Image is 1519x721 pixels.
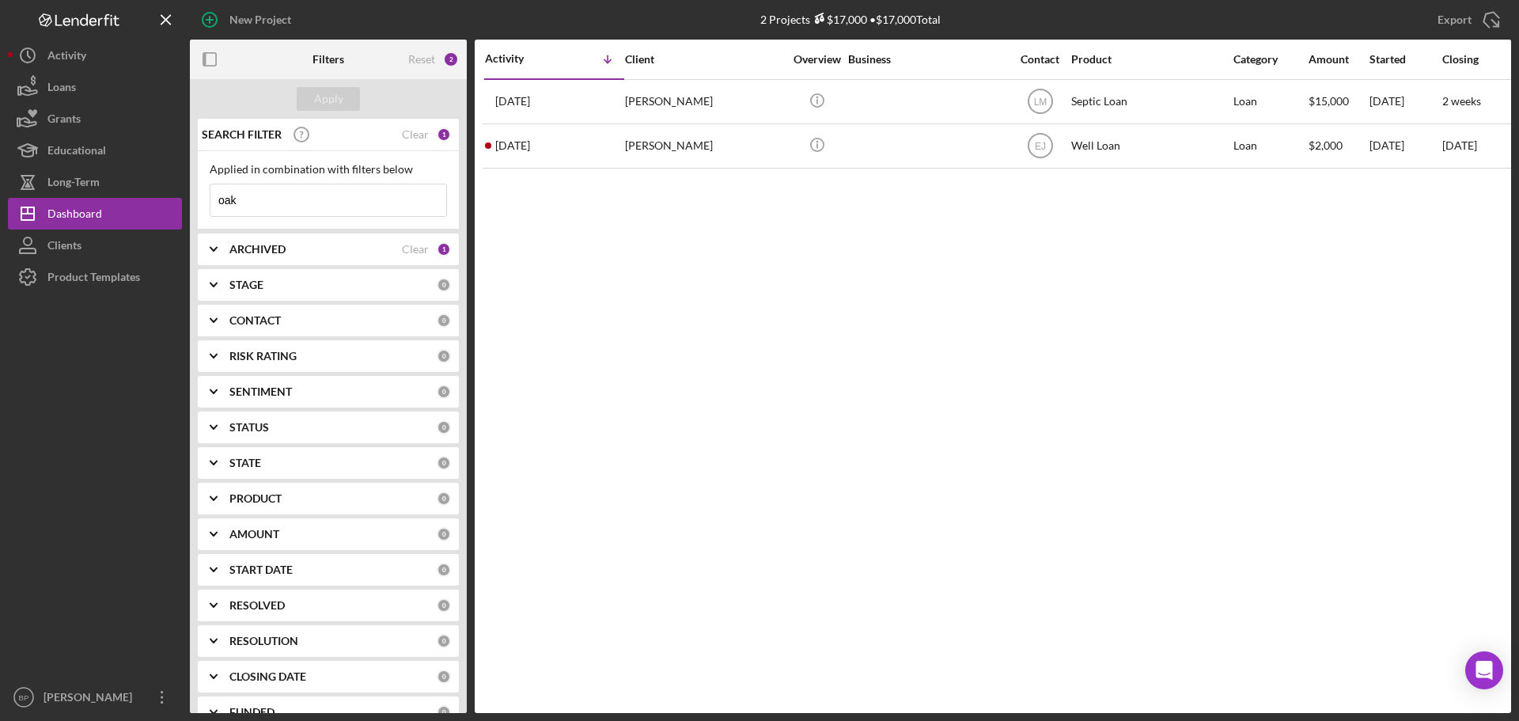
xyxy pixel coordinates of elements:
[229,599,285,612] b: RESOLVED
[8,71,182,103] button: Loans
[47,198,102,233] div: Dashboard
[47,71,76,107] div: Loans
[437,385,451,399] div: 0
[8,681,182,713] button: BP[PERSON_NAME]
[8,103,182,135] button: Grants
[437,420,451,434] div: 0
[229,314,281,327] b: CONTACT
[47,103,81,139] div: Grants
[1071,53,1229,66] div: Product
[1010,53,1070,66] div: Contact
[1422,4,1511,36] button: Export
[314,87,343,111] div: Apply
[1309,94,1349,108] span: $15,000
[848,53,1006,66] div: Business
[8,40,182,71] button: Activity
[760,13,941,26] div: 2 Projects • $17,000 Total
[437,598,451,613] div: 0
[40,681,142,717] div: [PERSON_NAME]
[202,128,282,141] b: SEARCH FILTER
[1033,97,1047,108] text: LM
[437,349,451,363] div: 0
[437,527,451,541] div: 0
[229,528,279,541] b: AMOUNT
[229,243,286,256] b: ARCHIVED
[19,693,29,702] text: BP
[8,230,182,261] button: Clients
[495,95,530,108] time: 2025-09-24 14:15
[229,670,306,683] b: CLOSING DATE
[402,128,429,141] div: Clear
[437,313,451,328] div: 0
[437,491,451,506] div: 0
[1034,141,1045,152] text: EJ
[625,81,783,123] div: [PERSON_NAME]
[47,230,81,265] div: Clients
[1309,139,1343,152] span: $2,000
[47,166,100,202] div: Long-Term
[313,53,344,66] b: Filters
[437,563,451,577] div: 0
[437,634,451,648] div: 0
[1071,125,1229,167] div: Well Loan
[229,4,291,36] div: New Project
[1233,81,1307,123] div: Loan
[625,53,783,66] div: Client
[47,40,86,75] div: Activity
[190,4,307,36] button: New Project
[8,166,182,198] button: Long-Term
[443,51,459,67] div: 2
[485,52,555,65] div: Activity
[437,127,451,142] div: 1
[229,492,282,505] b: PRODUCT
[229,635,298,647] b: RESOLUTION
[229,279,263,291] b: STAGE
[1442,94,1481,108] time: 2 weeks
[210,163,447,176] div: Applied in combination with filters below
[402,243,429,256] div: Clear
[1438,4,1472,36] div: Export
[1309,53,1368,66] div: Amount
[408,53,435,66] div: Reset
[229,421,269,434] b: STATUS
[297,87,360,111] button: Apply
[437,278,451,292] div: 0
[229,385,292,398] b: SENTIMENT
[1369,53,1441,66] div: Started
[229,350,297,362] b: RISK RATING
[1071,81,1229,123] div: Septic Loan
[229,564,293,576] b: START DATE
[810,13,867,26] div: $17,000
[8,135,182,166] button: Educational
[437,456,451,470] div: 0
[495,139,530,152] time: 2025-07-23 09:42
[1233,53,1307,66] div: Category
[1233,125,1307,167] div: Loan
[1465,651,1503,689] div: Open Intercom Messenger
[229,706,275,719] b: FUNDED
[1369,81,1441,123] div: [DATE]
[8,198,182,230] button: Dashboard
[437,242,451,256] div: 1
[787,53,847,66] div: Overview
[8,261,182,293] button: Product Templates
[1369,125,1441,167] div: [DATE]
[437,705,451,719] div: 0
[625,125,783,167] div: [PERSON_NAME]
[47,135,106,170] div: Educational
[229,457,261,469] b: STATE
[47,261,140,297] div: Product Templates
[1442,139,1477,152] time: [DATE]
[437,670,451,684] div: 0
